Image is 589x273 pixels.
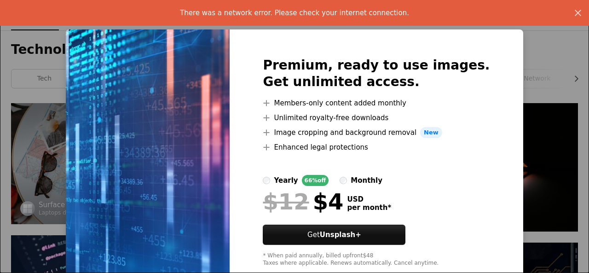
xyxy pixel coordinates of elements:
[263,112,490,123] li: Unlimited royalty-free downloads
[420,127,442,138] span: New
[263,252,490,267] div: * When paid annually, billed upfront $48 Taxes where applicable. Renews automatically. Cancel any...
[263,225,405,245] button: GetUnsplash+
[263,57,490,90] h2: Premium, ready to use images. Get unlimited access.
[263,190,309,214] span: $12
[263,177,270,184] input: yearly66%off
[263,142,490,153] li: Enhanced legal protections
[302,175,329,186] div: 66% off
[263,127,490,138] li: Image cropping and background removal
[340,177,347,184] input: monthly
[320,231,361,239] strong: Unsplash+
[347,203,391,212] span: per month *
[347,195,391,203] span: USD
[263,98,490,109] li: Members-only content added monthly
[180,7,409,18] p: There was a network error. Please check your internet connection.
[351,175,382,186] div: monthly
[263,190,343,214] div: $4
[274,175,298,186] div: yearly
